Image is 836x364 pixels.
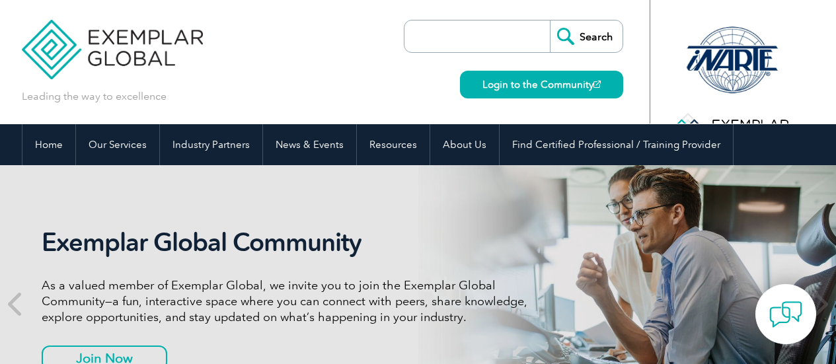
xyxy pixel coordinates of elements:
[460,71,623,98] a: Login to the Community
[22,89,167,104] p: Leading the way to excellence
[263,124,356,165] a: News & Events
[593,81,601,88] img: open_square.png
[76,124,159,165] a: Our Services
[42,227,537,258] h2: Exemplar Global Community
[160,124,262,165] a: Industry Partners
[769,298,802,331] img: contact-chat.png
[500,124,733,165] a: Find Certified Professional / Training Provider
[430,124,499,165] a: About Us
[357,124,430,165] a: Resources
[550,20,623,52] input: Search
[22,124,75,165] a: Home
[42,277,537,325] p: As a valued member of Exemplar Global, we invite you to join the Exemplar Global Community—a fun,...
